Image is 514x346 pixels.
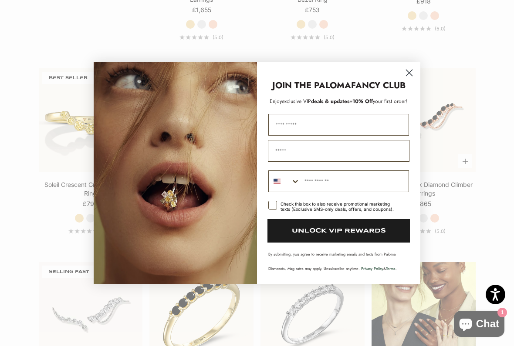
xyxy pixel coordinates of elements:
button: UNLOCK VIP REWARDS [267,219,410,243]
input: First Name [268,114,409,136]
img: Loading... [94,62,257,284]
div: Check this box to also receive promotional marketing texts (Exclusive SMS-only deals, offers, and... [281,201,399,212]
p: By submitting, you agree to receive marketing emails and texts from Paloma Diamonds. Msg rates ma... [268,251,409,271]
img: United States [274,178,281,185]
span: Enjoy [270,97,282,105]
span: exclusive VIP [282,97,311,105]
strong: FANCY CLUB [351,79,406,92]
span: deals & updates [282,97,349,105]
span: + your first order! [349,97,408,105]
input: Phone Number [300,171,409,192]
input: Email [268,140,409,162]
span: & . [361,266,397,271]
a: Privacy Policy [361,266,383,271]
span: 10% Off [352,97,373,105]
button: Search Countries [269,171,300,192]
a: Terms [386,266,396,271]
button: Close dialog [402,65,417,80]
strong: JOIN THE PALOMA [272,79,351,92]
